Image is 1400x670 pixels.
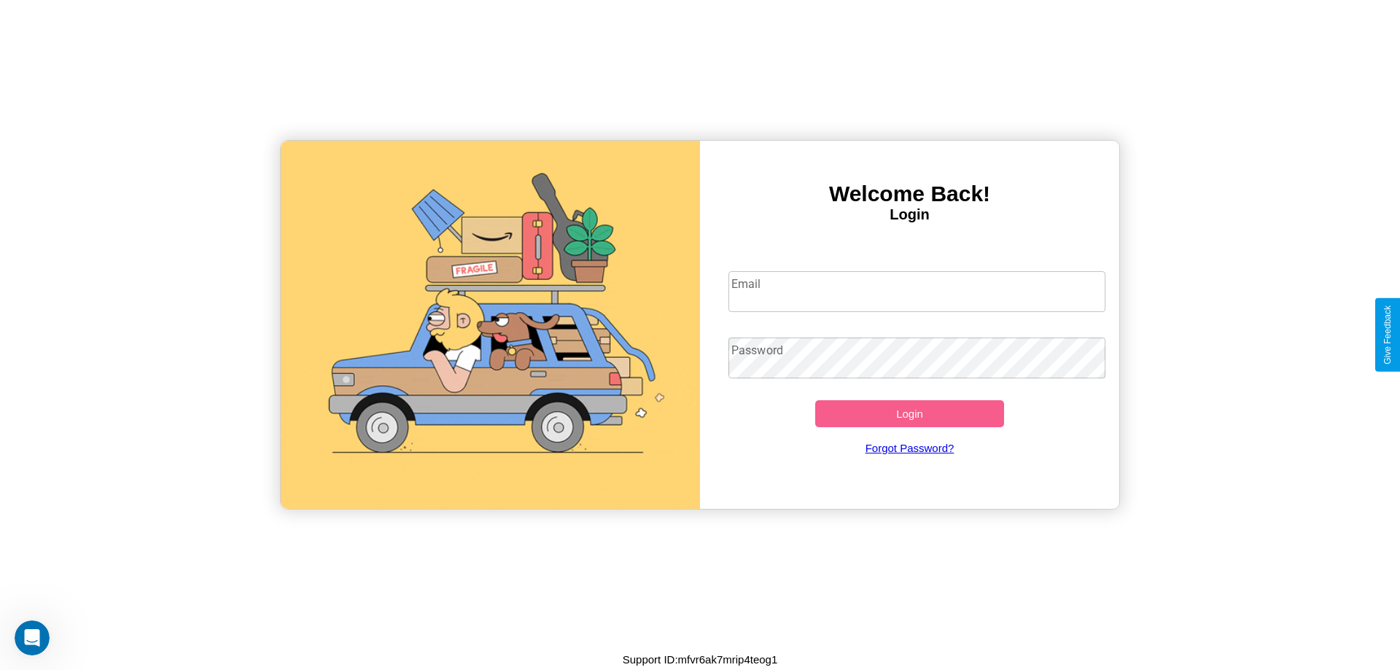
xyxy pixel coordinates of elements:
div: Give Feedback [1382,305,1393,365]
p: Support ID: mfvr6ak7mrip4teog1 [623,650,778,669]
button: Login [815,400,1004,427]
img: gif [281,141,700,509]
h4: Login [700,206,1119,223]
h3: Welcome Back! [700,182,1119,206]
a: Forgot Password? [721,427,1099,469]
iframe: Intercom live chat [15,620,50,655]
